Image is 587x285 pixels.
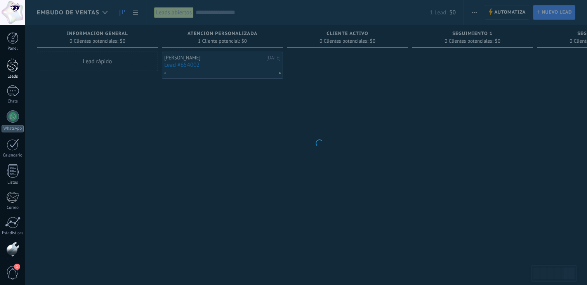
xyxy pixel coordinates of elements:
[2,125,24,132] div: WhatsApp
[2,180,24,185] div: Listas
[2,231,24,236] div: Estadísticas
[2,74,24,79] div: Leads
[2,46,24,51] div: Panel
[2,205,24,210] div: Correo
[14,264,20,270] span: 1
[2,153,24,158] div: Calendario
[2,99,24,104] div: Chats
